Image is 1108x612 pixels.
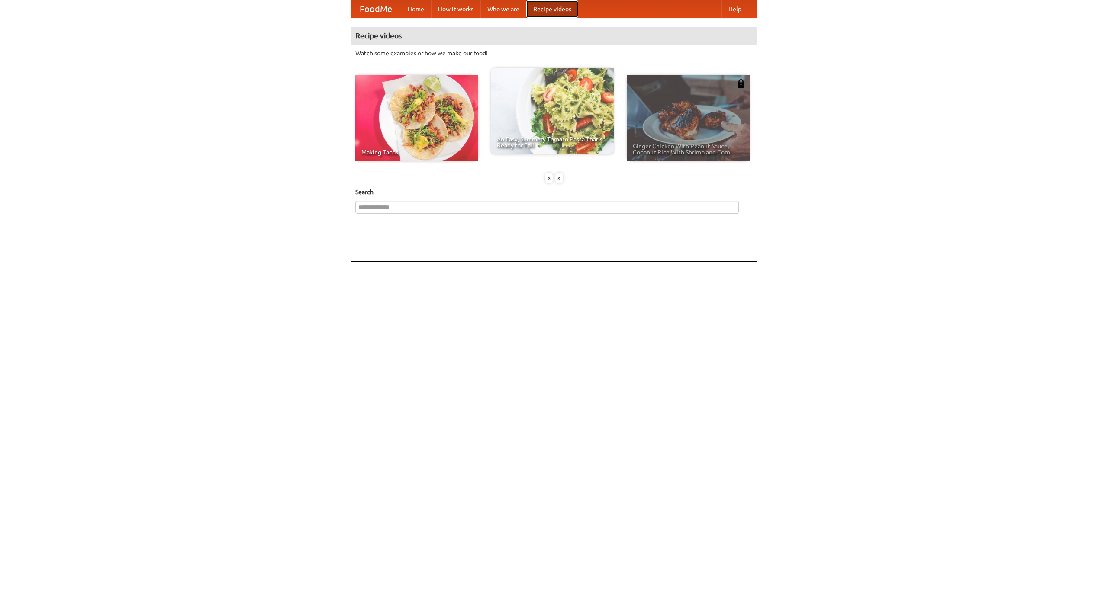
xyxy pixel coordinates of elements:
a: Help [721,0,748,18]
span: Making Tacos [361,149,472,155]
h4: Recipe videos [351,27,757,45]
div: » [555,173,563,183]
a: Who we are [480,0,526,18]
img: 483408.png [737,79,745,88]
span: An Easy, Summery Tomato Pasta That's Ready for Fall [497,136,608,148]
a: Home [401,0,431,18]
h5: Search [355,188,753,196]
p: Watch some examples of how we make our food! [355,49,753,58]
a: FoodMe [351,0,401,18]
a: Recipe videos [526,0,578,18]
div: « [545,173,553,183]
a: Making Tacos [355,75,478,161]
a: An Easy, Summery Tomato Pasta That's Ready for Fall [491,68,614,154]
a: How it works [431,0,480,18]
